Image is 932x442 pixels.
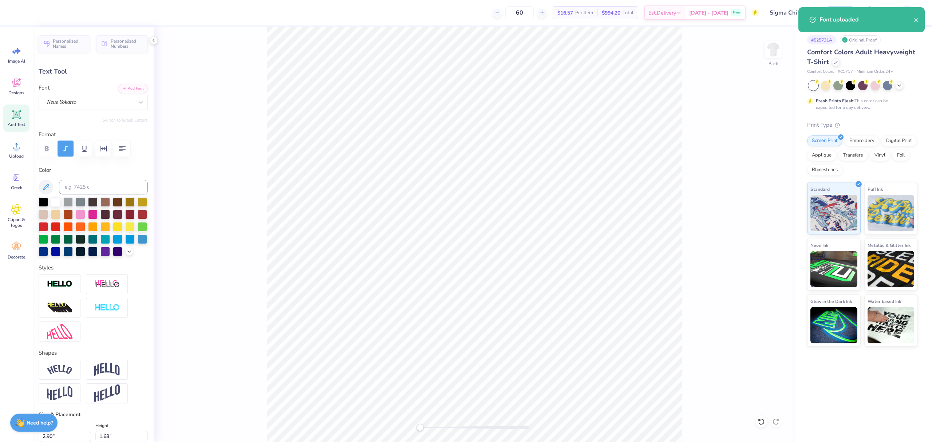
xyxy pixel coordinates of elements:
[39,67,148,76] div: Text Tool
[807,69,834,75] span: Comfort Colors
[689,9,728,17] span: [DATE] - [DATE]
[807,135,842,146] div: Screen Print
[766,42,781,57] img: Back
[39,35,90,52] button: Personalized Names
[810,195,857,231] img: Standard
[857,69,893,75] span: Minimum Order: 24 +
[8,90,24,96] span: Designs
[96,35,148,52] button: Personalized Numbers
[807,48,915,66] span: Comfort Colors Adult Heavyweight T-Shirt
[111,39,143,49] span: Personalized Numbers
[845,135,879,146] div: Embroidery
[39,166,148,174] label: Color
[47,365,72,375] img: Arc
[94,363,120,376] img: Arch
[810,297,852,305] span: Glow in the Dark Ink
[53,39,86,49] span: Personalized Names
[868,195,915,231] img: Puff Ink
[416,424,424,431] div: Accessibility label
[94,280,120,289] img: Shadow
[39,411,148,418] div: Size & Placement
[11,185,22,191] span: Greek
[8,58,25,64] span: Image AI
[868,307,915,343] img: Water based Ink
[810,241,828,249] span: Neon Ink
[892,150,909,161] div: Foil
[868,297,901,305] span: Water based Ink
[8,122,25,127] span: Add Text
[39,264,54,272] label: Styles
[914,15,919,24] button: close
[102,117,148,123] button: Switch to Greek Letters
[47,386,72,400] img: Flag
[4,217,28,228] span: Clipart & logos
[885,5,917,20] a: MM
[118,84,148,93] button: Add Font
[868,185,883,193] span: Puff Ink
[648,9,676,17] span: Est. Delivery
[769,60,778,67] div: Back
[881,135,917,146] div: Digital Print
[807,121,917,129] div: Print Type
[840,35,881,44] div: Original Proof
[602,9,620,17] span: $994.20
[59,180,148,194] input: e.g. 7428 c
[47,302,72,314] img: 3D Illusion
[810,307,857,343] img: Glow in the Dark Ink
[807,35,836,44] div: # 525731A
[27,419,53,426] strong: Need help?
[838,150,868,161] div: Transfers
[870,150,890,161] div: Vinyl
[764,5,818,20] input: Untitled Design
[733,10,740,15] span: Free
[9,153,24,159] span: Upload
[575,9,593,17] span: Per Item
[900,5,914,20] img: Mariah Myssa Salurio
[39,349,57,357] label: Shapes
[39,130,148,139] label: Format
[807,150,836,161] div: Applique
[47,324,72,339] img: Free Distort
[807,165,842,175] div: Rhinestones
[838,69,853,75] span: # C1717
[47,280,72,288] img: Stroke
[810,185,830,193] span: Standard
[557,9,573,17] span: $16.57
[505,6,534,19] input: – –
[810,251,857,287] img: Neon Ink
[95,421,108,430] label: Height
[816,98,905,111] div: This color can be expedited for 5 day delivery.
[94,384,120,402] img: Rise
[39,84,50,92] label: Font
[8,254,25,260] span: Decorate
[868,251,915,287] img: Metallic & Glitter Ink
[820,15,914,24] div: Font uploaded
[623,9,633,17] span: Total
[94,304,120,312] img: Negative Space
[868,241,911,249] span: Metallic & Glitter Ink
[816,98,854,104] strong: Fresh Prints Flash:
